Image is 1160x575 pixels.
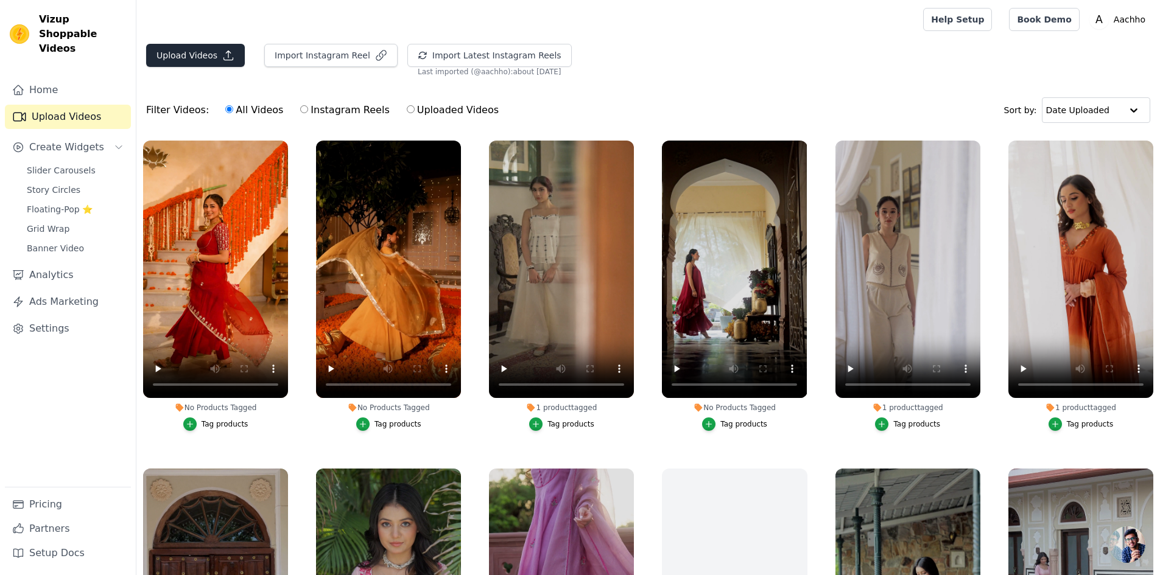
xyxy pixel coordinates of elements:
[407,105,415,113] input: Uploaded Videos
[10,24,29,44] img: Vizup
[406,102,499,118] label: Uploaded Videos
[5,290,131,314] a: Ads Marketing
[29,140,104,155] span: Create Widgets
[146,44,245,67] button: Upload Videos
[489,403,634,413] div: 1 product tagged
[5,263,131,287] a: Analytics
[1004,97,1151,123] div: Sort by:
[19,162,131,179] a: Slider Carousels
[27,203,93,215] span: Floating-Pop ⭐
[19,181,131,198] a: Story Circles
[39,12,126,56] span: Vizup Shoppable Videos
[300,102,390,118] label: Instagram Reels
[923,8,992,31] a: Help Setup
[5,541,131,565] a: Setup Docs
[720,419,767,429] div: Tag products
[529,417,594,431] button: Tag products
[225,105,233,113] input: All Videos
[1008,403,1153,413] div: 1 product tagged
[5,78,131,102] a: Home
[264,44,398,67] button: Import Instagram Reel
[202,419,248,429] div: Tag products
[5,135,131,159] button: Create Widgets
[374,419,421,429] div: Tag products
[1095,13,1103,26] text: A
[1067,419,1114,429] div: Tag products
[27,164,96,176] span: Slider Carousels
[316,403,461,413] div: No Products Tagged
[702,417,767,431] button: Tag products
[5,105,131,129] a: Upload Videos
[27,184,80,196] span: Story Circles
[225,102,284,118] label: All Videos
[835,403,980,413] div: 1 product tagged
[893,419,940,429] div: Tag products
[5,517,131,541] a: Partners
[662,403,807,413] div: No Products Tagged
[356,417,421,431] button: Tag products
[1049,417,1114,431] button: Tag products
[875,417,940,431] button: Tag products
[300,105,308,113] input: Instagram Reels
[1089,9,1150,30] button: A Aachho
[1009,8,1079,31] a: Book Demo
[19,240,131,257] a: Banner Video
[418,67,561,77] span: Last imported (@ aachho ): about [DATE]
[547,419,594,429] div: Tag products
[5,316,131,341] a: Settings
[1109,526,1145,563] div: Open chat
[143,403,288,413] div: No Products Tagged
[27,223,69,235] span: Grid Wrap
[19,201,131,218] a: Floating-Pop ⭐
[407,44,572,67] button: Import Latest Instagram Reels
[5,492,131,517] a: Pricing
[1109,9,1150,30] p: Aachho
[146,96,505,124] div: Filter Videos:
[27,242,84,254] span: Banner Video
[19,220,131,237] a: Grid Wrap
[183,417,248,431] button: Tag products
